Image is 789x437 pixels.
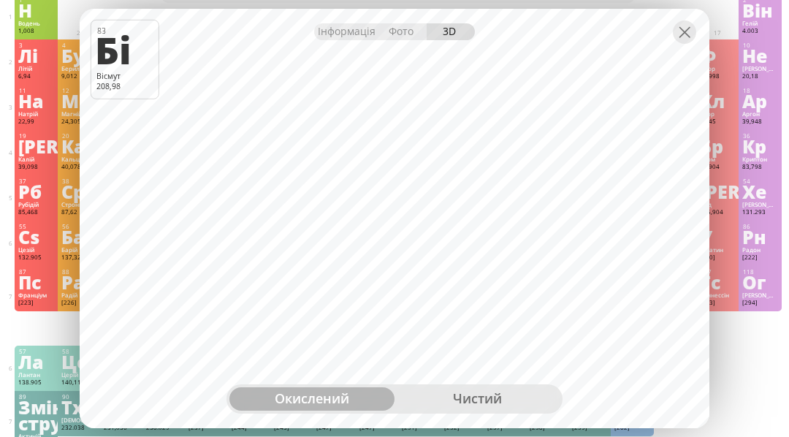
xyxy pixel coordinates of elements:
div: Аргон [742,110,777,118]
div: 36 [743,132,777,140]
div: Він [742,2,777,18]
div: 58 [62,348,96,355]
div: 4 [62,42,96,49]
div: 24,305 [61,118,96,126]
div: 35,45 [700,118,735,126]
div: 56 [62,223,96,230]
div: Рубідій [18,201,53,208]
div: Кл [700,93,735,109]
div: Ка [61,138,96,154]
div: 39,948 [742,118,777,126]
div: 57 [19,348,53,355]
div: H [18,2,53,18]
div: Ра [61,274,96,290]
div: [222] [742,254,777,262]
div: 138.905 [18,379,53,387]
div: Ог [742,274,777,290]
div: Рн [742,229,777,245]
div: Літій [18,65,53,72]
div: 79,904 [700,163,735,172]
div: Кр [742,138,777,154]
div: 131.293 [742,208,777,217]
div: [PERSON_NAME] [18,138,53,154]
div: Тх [61,399,96,415]
div: Кальцій [61,156,96,163]
div: 53 [701,178,735,185]
div: 6,94 [18,72,53,81]
div: Лі [18,47,53,64]
div: 87 [19,268,53,275]
div: Це [61,354,96,370]
div: 12 [62,87,96,94]
div: Лантан [18,371,53,379]
div: Стронцій [61,201,96,208]
div: 85,468 [18,208,53,217]
div: [223] [18,299,53,308]
div: Змінного струму [18,399,53,431]
div: Ср [61,183,96,199]
div: Cs [18,229,53,245]
div: 89 [19,393,53,400]
div: Бі [95,31,151,69]
div: [226] [61,299,96,308]
div: 88 [62,268,96,275]
div: 18 [743,87,777,94]
div: Ар [742,93,777,109]
div: 117 [701,268,735,275]
div: Водень [18,20,53,27]
div: 9 [701,42,735,49]
div: Тс [700,274,735,290]
div: У [700,229,735,245]
div: 140,116 [61,379,96,387]
div: [PERSON_NAME] [742,292,777,299]
div: На [18,93,53,109]
div: 232.038 [61,424,96,433]
div: [DEMOGRAPHIC_DATA] [61,417,96,424]
div: Рб [18,183,53,199]
div: Інформація [314,23,378,40]
div: 18,998 [700,72,735,81]
div: 87,62 [61,208,96,217]
div: 38 [62,178,96,185]
div: Гелій [742,20,777,27]
div: 19 [19,132,53,140]
div: Мг [61,93,96,109]
div: Калій [18,156,53,163]
div: 22,99 [18,118,53,126]
div: Теннессін [700,292,735,299]
div: [294] [742,299,777,308]
div: Радій [61,292,96,299]
div: 83,798 [742,163,777,172]
div: Церій [61,371,96,379]
div: Барій [61,246,96,254]
div: 11 [19,87,53,94]
div: Ф [700,47,735,64]
div: 40,078 [61,163,96,172]
div: Натрій [18,110,53,118]
div: 3 [19,42,53,49]
div: Хлор [700,110,735,118]
div: [293] [700,299,735,308]
div: 39,098 [18,163,53,172]
div: 20 [62,132,96,140]
div: 37 [19,178,53,185]
div: 35 [701,132,735,140]
div: Не [742,47,777,64]
div: 85 [701,223,735,230]
div: [PERSON_NAME] [742,201,777,208]
div: 86 [743,223,777,230]
div: Бром [700,156,735,163]
div: [210] [700,254,735,262]
div: [PERSON_NAME] [742,65,777,72]
div: 10 [743,42,777,49]
div: Xe [742,183,777,199]
div: Цезій [18,246,53,254]
div: 137,327 [61,254,96,262]
div: 17 [701,87,735,94]
div: Фтор [700,65,735,72]
div: Бути [61,47,96,64]
div: 9,012 [61,72,96,81]
div: Астатин [700,246,735,254]
div: чистий [394,387,560,411]
div: 54 [743,178,777,185]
